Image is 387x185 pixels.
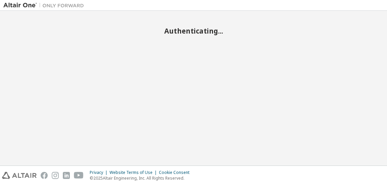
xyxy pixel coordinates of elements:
[3,2,87,9] img: Altair One
[110,170,159,175] div: Website Terms of Use
[90,170,110,175] div: Privacy
[63,172,70,179] img: linkedin.svg
[3,27,384,35] h2: Authenticating...
[90,175,193,181] p: © 2025 Altair Engineering, Inc. All Rights Reserved.
[41,172,48,179] img: facebook.svg
[159,170,193,175] div: Cookie Consent
[74,172,84,179] img: youtube.svg
[2,172,37,179] img: altair_logo.svg
[52,172,59,179] img: instagram.svg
